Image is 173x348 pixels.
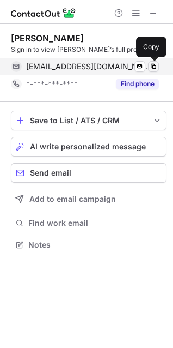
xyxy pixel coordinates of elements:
span: Find work email [28,218,162,228]
span: Send email [30,169,71,177]
button: Reveal Button [116,79,159,89]
button: Add to email campaign [11,189,166,209]
span: AI write personalized message [30,142,146,151]
img: ContactOut v5.3.10 [11,7,76,20]
button: Notes [11,237,166,253]
button: AI write personalized message [11,137,166,157]
span: Notes [28,240,162,250]
button: Send email [11,163,166,183]
div: Save to List / ATS / CRM [30,116,147,125]
span: Add to email campaign [29,195,116,203]
button: Find work email [11,215,166,231]
button: save-profile-one-click [11,111,166,130]
div: Sign in to view [PERSON_NAME]’s full profile [11,45,166,55]
div: [PERSON_NAME] [11,33,84,44]
span: [EMAIL_ADDRESS][DOMAIN_NAME] [26,62,151,71]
